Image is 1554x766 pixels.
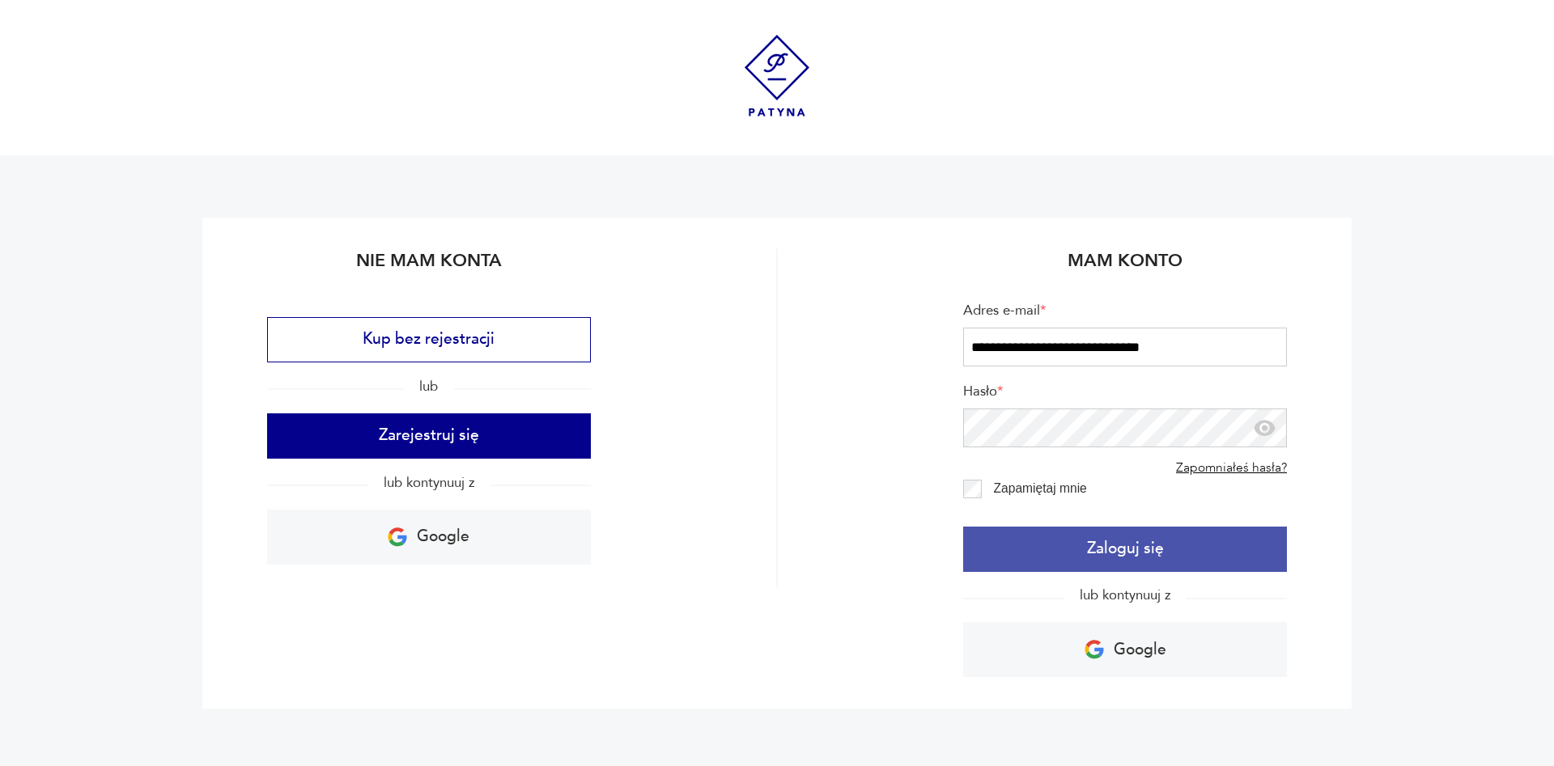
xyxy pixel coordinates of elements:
[388,527,407,547] img: Ikona Google
[417,522,469,552] p: Google
[404,377,453,396] span: lub
[963,383,1287,408] label: Hasło
[1176,460,1287,476] a: Zapomniałeś hasła?
[267,510,591,565] a: Google
[267,248,591,286] h2: Nie mam konta
[737,35,818,116] img: Patyna - sklep z meblami i dekoracjami vintage
[368,473,490,492] span: lub kontynuuj z
[963,248,1287,286] h2: Mam konto
[963,302,1287,328] label: Adres e-mail
[1085,640,1104,659] img: Ikona Google
[1114,635,1166,665] p: Google
[963,527,1287,572] button: Zaloguj się
[267,413,591,459] button: Zarejestruj się
[267,317,591,362] button: Kup bez rejestracji
[994,481,1087,495] label: Zapamiętaj mnie
[1064,586,1186,604] span: lub kontynuuj z
[963,622,1287,677] a: Google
